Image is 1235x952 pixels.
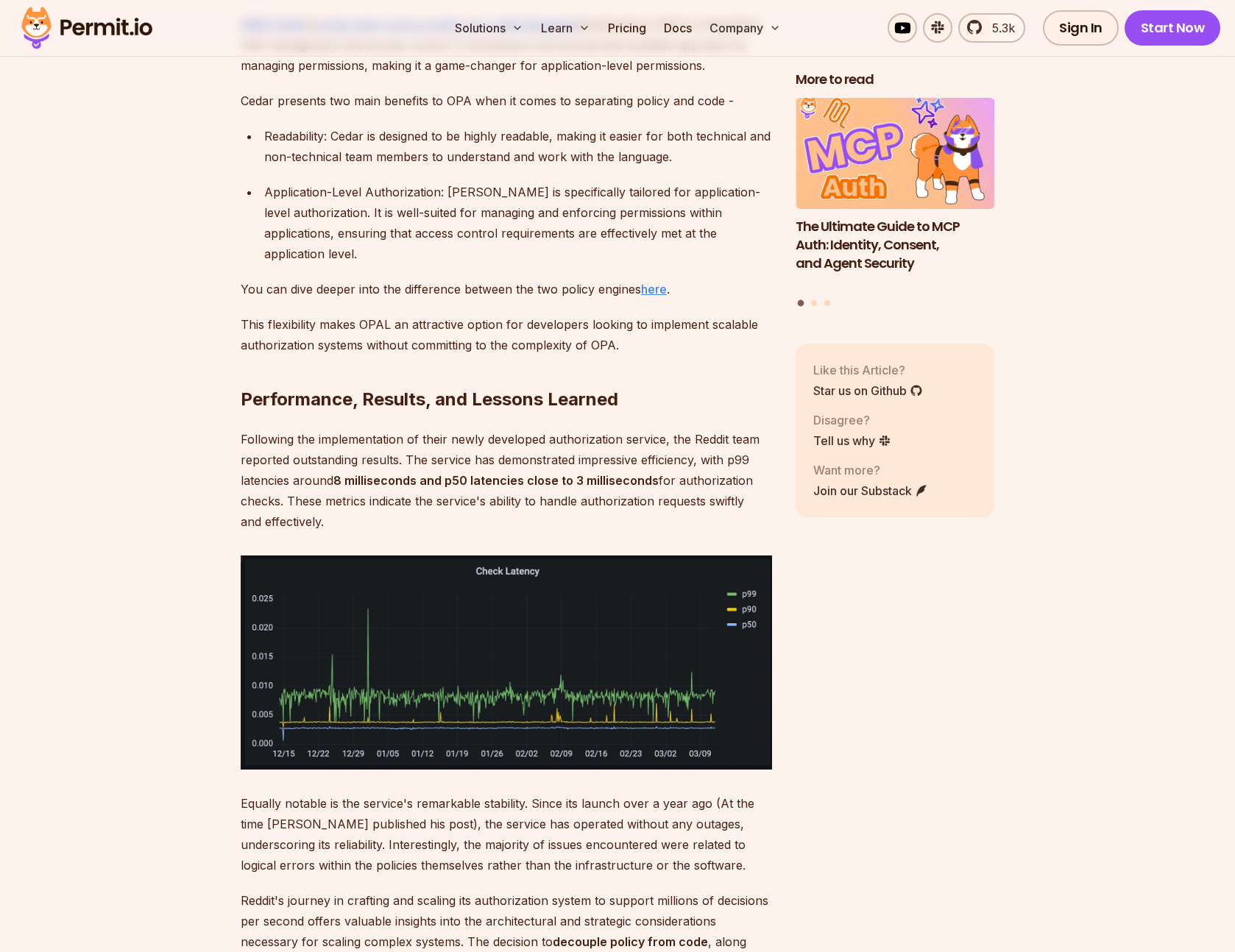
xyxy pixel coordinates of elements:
[796,218,994,272] h3: The Ultimate Guide to MCP Auth: Identity, Consent, and Agent Security
[241,429,772,532] p: Following the implementation of their newly developed authorization service, the Reddit team repo...
[449,13,529,43] button: Solutions
[796,98,994,309] div: Posts
[241,329,772,411] h2: Performance, Results, and Lessons Learned
[796,98,994,291] li: 1 of 3
[602,13,652,43] a: Pricing
[813,482,928,500] a: Join our Substack
[813,361,923,379] p: Like this Article?
[704,13,787,43] button: Company
[241,279,772,299] p: You can dive deeper into the difference between the two policy engines .
[1125,10,1221,46] a: Start Now
[796,98,994,291] a: The Ultimate Guide to MCP Auth: Identity, Consent, and Agent SecurityThe Ultimate Guide to MCP Au...
[241,90,772,111] p: Cedar presents two main benefits to OPA when it comes to separating policy and code -
[796,98,994,210] img: The Ultimate Guide to MCP Auth: Identity, Consent, and Agent Security
[813,382,923,399] a: Star us on Github
[824,300,830,306] button: Go to slide 3
[333,473,659,488] strong: 8 milliseconds and p50 latencies close to 3 milliseconds
[241,555,772,770] img: Untitled (14).png
[983,19,1015,37] span: 5.3k
[796,71,994,89] h2: More to read
[811,300,817,306] button: Go to slide 2
[1043,10,1119,46] a: Sign In
[658,13,698,43] a: Docs
[535,13,596,43] button: Learn
[813,432,891,450] a: Tell us why
[958,13,1025,43] a: 5.3k
[241,793,772,875] p: Equally notable is the service's remarkable stability. Since its launch over a year ago (At the t...
[264,182,772,264] div: Application-Level Authorization: [PERSON_NAME] is specifically tailored for application-level aut...
[641,282,667,296] a: here
[241,314,772,355] p: This flexibility makes OPAL an attractive option for developers looking to implement scalable aut...
[798,300,804,307] button: Go to slide 1
[15,3,159,53] img: Permit logo
[264,126,772,167] div: Readability: Cedar is designed to be highly readable, making it easier for both technical and non...
[553,934,708,949] strong: decouple policy from code
[813,461,928,479] p: Want more?
[813,411,891,429] p: Disagree?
